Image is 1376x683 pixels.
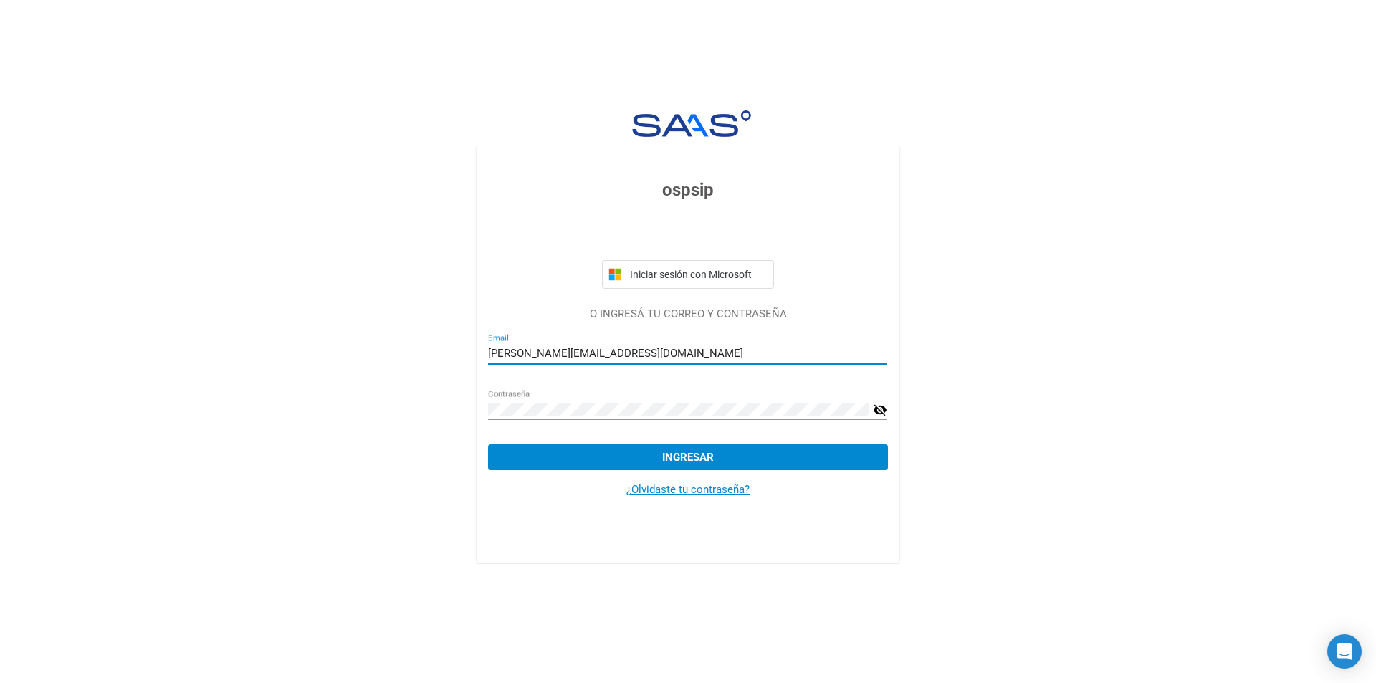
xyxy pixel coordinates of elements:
[488,306,887,323] p: O INGRESÁ TU CORREO Y CONTRASEÑA
[1327,634,1362,669] div: Open Intercom Messenger
[626,483,750,496] a: ¿Olvidaste tu contraseña?
[873,401,887,419] mat-icon: visibility_off
[602,260,774,289] button: Iniciar sesión con Microsoft
[595,219,781,250] iframe: Botón Iniciar sesión con Google
[627,269,768,280] span: Iniciar sesión con Microsoft
[662,451,714,464] span: Ingresar
[488,177,887,203] h3: ospsip
[488,444,887,470] button: Ingresar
